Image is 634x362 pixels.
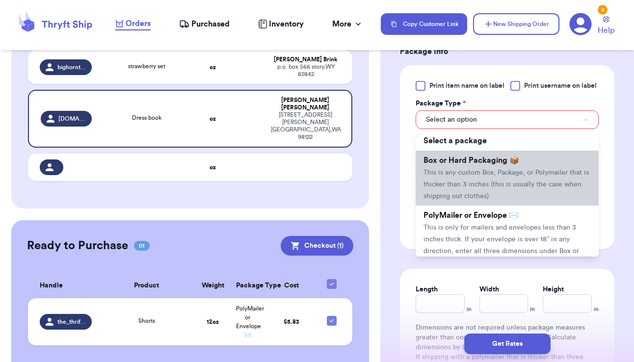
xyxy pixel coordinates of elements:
div: p.o. box 566 story , WY 82842 [271,63,341,78]
span: Print username on label [524,81,597,91]
button: New Shipping Order [473,13,559,35]
span: [DOMAIN_NAME] [58,115,86,123]
th: Package Type [230,273,265,298]
span: This is only for mailers and envelopes less than 3 inches thick. If your envelope is over 18” in ... [423,224,579,266]
span: in [467,305,472,313]
span: This is any custom Box, Package, or Polymailer that is thicker than 3 inches (this is usually the... [423,169,589,200]
span: Select an option [426,115,477,125]
span: strawberry set [128,63,165,69]
th: Product [98,273,195,298]
a: Inventory [258,18,304,30]
span: Inventory [269,18,304,30]
strong: oz [210,64,216,70]
div: [STREET_ADDRESS][PERSON_NAME] [GEOGRAPHIC_DATA] , WA 98122 [271,111,340,141]
label: Length [416,284,438,294]
a: Orders [115,18,151,30]
span: Shorts [138,318,155,324]
span: Purchased [191,18,230,30]
h2: Ready to Purchase [27,238,128,254]
a: Purchased [179,18,230,30]
span: PolyMailer or Envelope ✉️ [423,211,519,219]
span: in [530,305,535,313]
div: [PERSON_NAME] [PERSON_NAME] [271,97,340,111]
span: Box or Hard Packaging 📦 [423,156,519,164]
th: Cost [265,273,317,298]
h3: Package Info [400,46,614,57]
button: Get Rates [464,334,551,354]
strong: 12 oz [207,319,219,325]
button: Checkout (1) [281,236,353,256]
span: Select a package [423,137,487,145]
button: Select an option [416,110,599,129]
span: bighornthrifts.2 [57,63,86,71]
span: the_thrifty_forager [57,318,86,326]
label: Package Type [416,99,466,108]
span: 01 [134,241,150,251]
div: [PERSON_NAME] Brink [271,56,341,63]
span: Handle [40,281,63,291]
th: Weight [195,273,230,298]
span: Print item name on label [429,81,504,91]
a: 2 [569,13,592,35]
span: $ 5.83 [284,319,299,325]
button: Copy Customer Link [381,13,467,35]
label: Width [479,284,499,294]
span: Help [598,25,614,36]
strong: oz [210,116,216,122]
a: Help [598,16,614,36]
label: Height [543,284,564,294]
div: 2 [598,5,608,15]
span: in [594,305,599,313]
span: Orders [126,18,151,29]
div: More [332,18,363,30]
span: Dress book [132,115,161,121]
span: PolyMailer or Envelope ✉️ [236,306,264,338]
strong: oz [210,164,216,170]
